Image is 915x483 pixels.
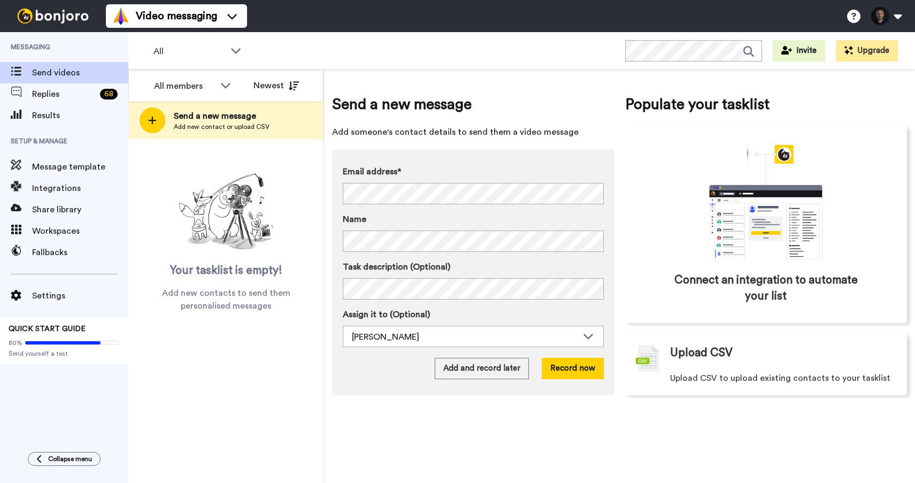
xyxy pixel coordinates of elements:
[32,88,96,101] span: Replies
[245,75,307,96] button: Newest
[32,225,128,237] span: Workspaces
[670,372,890,385] span: Upload CSV to upload existing contacts to your tasklist
[625,94,908,115] span: Populate your tasklist
[343,260,604,273] label: Task description (Optional)
[836,40,898,62] button: Upgrade
[170,263,282,279] span: Your tasklist is empty!
[9,349,120,358] span: Send yourself a test
[174,110,270,122] span: Send a new message
[32,109,128,122] span: Results
[112,7,129,25] img: vm-color.svg
[32,246,128,259] span: Fallbacks
[174,122,270,131] span: Add new contact or upload CSV
[153,45,225,58] span: All
[144,287,307,312] span: Add new contacts to send them personalised messages
[32,289,128,302] span: Settings
[670,345,733,361] span: Upload CSV
[332,126,614,139] span: Add someone's contact details to send them a video message
[32,66,128,79] span: Send videos
[686,145,846,262] div: animation
[32,160,128,173] span: Message template
[435,358,529,379] button: Add and record later
[28,452,101,466] button: Collapse menu
[636,345,659,372] img: csv-grey.png
[13,9,93,24] img: bj-logo-header-white.svg
[48,455,92,463] span: Collapse menu
[9,325,86,333] span: QUICK START GUIDE
[343,213,366,226] span: Name
[173,169,280,255] img: ready-set-action.png
[154,80,215,93] div: All members
[32,182,128,195] span: Integrations
[773,40,825,62] button: Invite
[343,165,604,178] label: Email address*
[542,358,604,379] button: Record now
[343,308,604,321] label: Assign it to (Optional)
[352,331,578,343] div: [PERSON_NAME]
[9,339,22,347] span: 80%
[332,94,614,115] span: Send a new message
[32,203,128,216] span: Share library
[671,272,862,304] span: Connect an integration to automate your list
[136,9,217,24] span: Video messaging
[100,89,118,99] div: 68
